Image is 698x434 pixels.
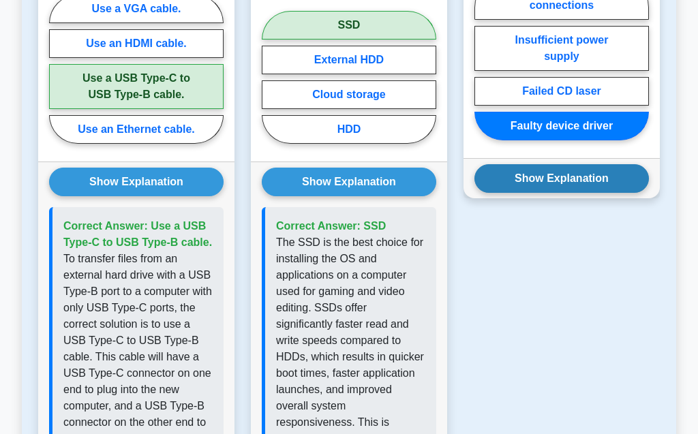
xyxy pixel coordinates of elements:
[49,64,224,109] label: Use a USB Type-C to USB Type-B cable.
[474,77,649,106] label: Failed CD laser
[262,115,436,144] label: HDD
[474,26,649,71] label: Insufficient power supply
[262,168,436,196] button: Show Explanation
[63,220,212,248] span: Correct Answer: Use a USB Type-C to USB Type-B cable.
[262,11,436,40] label: SSD
[474,164,649,193] button: Show Explanation
[262,80,436,109] label: Cloud storage
[49,115,224,144] label: Use an Ethernet cable.
[49,168,224,196] button: Show Explanation
[474,112,649,140] label: Faulty device driver
[49,29,224,58] label: Use an HDMI cable.
[276,220,386,232] span: Correct Answer: SSD
[262,46,436,74] label: External HDD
